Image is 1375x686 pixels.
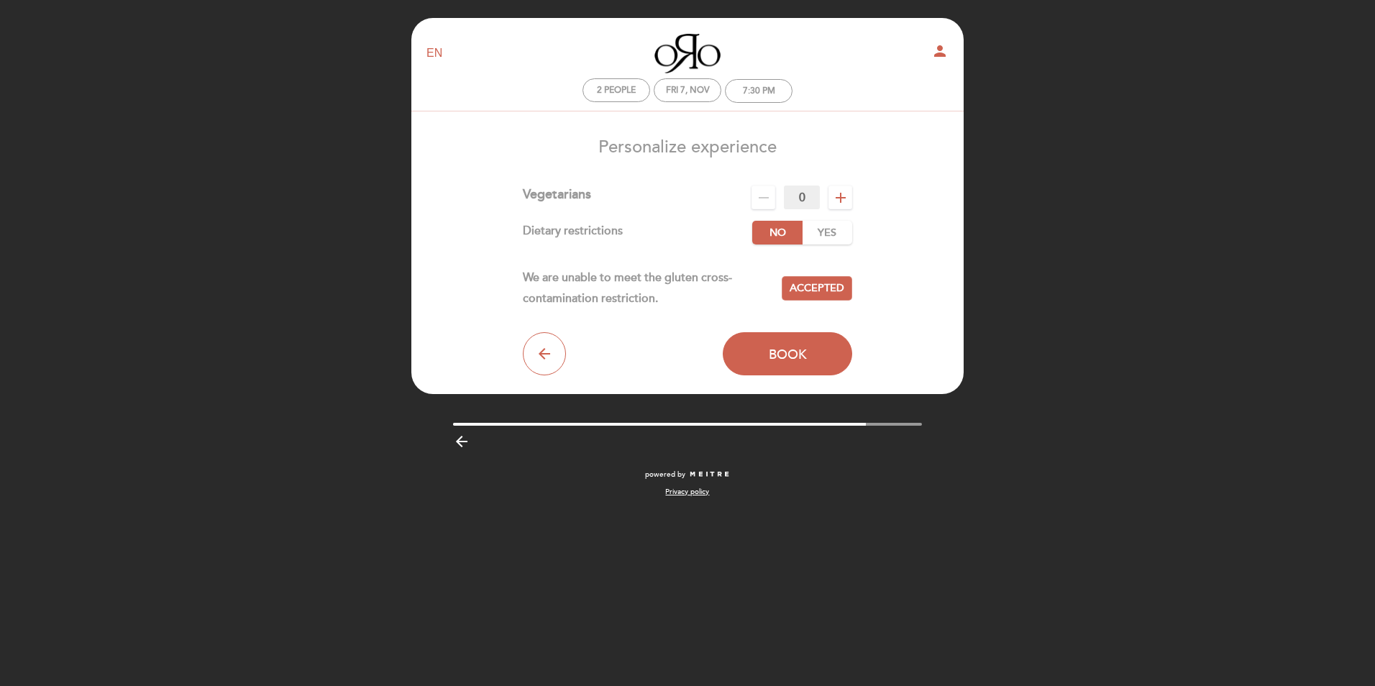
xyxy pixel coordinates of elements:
i: person [931,42,949,60]
span: Accepted [790,281,844,296]
div: Fri 7, Nov [666,85,710,96]
i: arrow_backward [453,433,470,450]
span: Personalize experience [598,137,777,157]
span: Book [769,346,807,362]
div: We are unable to meet the gluten cross-contamination restriction. [523,267,782,309]
a: Privacy policy [665,487,709,497]
button: Book [723,332,852,375]
div: Vegetarians [523,186,591,209]
i: arrow_back [536,345,553,362]
button: arrow_back [523,332,566,375]
img: MEITRE [689,471,730,478]
span: powered by [645,470,685,480]
button: person [931,42,949,65]
div: 7:30 PM [743,86,775,96]
button: Accepted [782,276,852,301]
a: Oro [598,34,777,73]
label: Yes [802,221,852,244]
div: Dietary restrictions [523,221,753,244]
span: 2 people [597,85,636,96]
i: add [832,189,849,206]
label: No [752,221,803,244]
i: remove [755,189,772,206]
a: powered by [645,470,730,480]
